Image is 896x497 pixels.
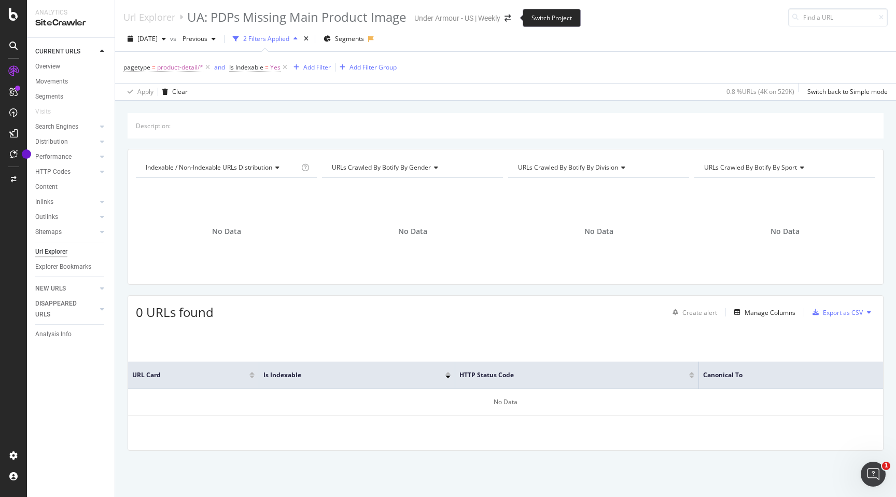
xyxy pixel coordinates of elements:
div: Manage Columns [745,308,795,317]
span: URLs Crawled By Botify By sport [704,163,797,172]
div: Content [35,182,58,192]
div: Explorer Bookmarks [35,261,91,272]
div: CURRENT URLS [35,46,80,57]
a: Segments [35,91,107,102]
a: Movements [35,76,107,87]
span: vs [170,34,178,43]
a: Visits [35,106,61,117]
div: UA: PDPs Missing Main Product Image [187,8,406,26]
div: Segments [35,91,63,102]
div: Apply [137,87,153,96]
div: Description: [136,121,171,130]
button: Manage Columns [730,306,795,319]
button: 2 Filters Applied [229,31,302,47]
span: = [265,63,269,72]
span: 1 [882,462,890,470]
a: DISAPPEARED URLS [35,298,97,320]
div: Switch Project [523,9,581,27]
div: Create alert [682,308,717,317]
div: Tooltip anchor [22,149,31,159]
span: No Data [771,226,800,237]
span: Canonical To [703,370,863,380]
span: No Data [584,226,613,237]
button: Segments [319,31,368,47]
button: Add Filter Group [335,61,397,74]
a: Inlinks [35,197,97,208]
span: Segments [335,34,364,43]
div: Add Filter Group [349,63,397,72]
a: Outlinks [35,212,97,223]
div: Analytics [35,8,106,17]
span: Is Indexable [263,370,430,380]
div: DISAPPEARED URLS [35,298,88,320]
div: 2 Filters Applied [243,34,289,43]
div: Inlinks [35,197,53,208]
div: 0.8 % URLs ( 4K on 529K ) [726,87,794,96]
span: No Data [398,226,427,237]
button: and [214,62,225,72]
a: Search Engines [35,121,97,132]
a: Sitemaps [35,227,97,238]
div: and [214,63,225,72]
div: Under Armour - US | Weekly [414,13,500,23]
h4: URLs Crawled By Botify By sport [702,159,866,176]
div: Sitemaps [35,227,62,238]
div: Overview [35,61,60,72]
a: Distribution [35,136,97,147]
div: Movements [35,76,68,87]
div: times [302,34,311,44]
div: Visits [35,106,51,117]
button: Previous [178,31,220,47]
a: Url Explorer [123,11,175,23]
span: HTTP Status Code [459,370,674,380]
div: Distribution [35,136,68,147]
button: Switch back to Simple mode [803,84,888,100]
a: Analysis Info [35,329,107,340]
div: Export as CSV [823,308,863,317]
div: Outlinks [35,212,58,223]
button: Apply [123,84,153,100]
div: Search Engines [35,121,78,132]
span: = [152,63,156,72]
div: Url Explorer [35,246,67,257]
span: URLs Crawled By Botify By gender [332,163,431,172]
div: HTTP Codes [35,167,71,177]
span: Yes [270,60,281,75]
span: 2024 Feb. 28th [137,34,158,43]
div: arrow-right-arrow-left [505,15,511,22]
span: 0 URLs found [136,303,214,321]
span: pagetype [123,63,150,72]
span: URL Card [132,370,247,380]
iframe: Intercom live chat [861,462,886,487]
button: Export as CSV [808,304,863,321]
div: Clear [172,87,188,96]
button: Clear [158,84,188,100]
div: Performance [35,151,72,162]
div: No Data [128,389,883,416]
div: Switch back to Simple mode [807,87,888,96]
a: Performance [35,151,97,162]
h4: URLs Crawled By Botify By division [516,159,680,176]
button: [DATE] [123,31,170,47]
a: HTTP Codes [35,167,97,177]
h4: URLs Crawled By Botify By gender [330,159,494,176]
a: NEW URLS [35,283,97,294]
button: Add Filter [289,61,331,74]
span: Previous [178,34,207,43]
span: product-detail/* [157,60,203,75]
div: Add Filter [303,63,331,72]
span: Is Indexable [229,63,263,72]
span: No Data [212,226,241,237]
span: URLs Crawled By Botify By division [518,163,618,172]
a: CURRENT URLS [35,46,97,57]
div: SiteCrawler [35,17,106,29]
a: Explorer Bookmarks [35,261,107,272]
h4: Indexable / Non-Indexable URLs Distribution [144,159,299,176]
button: Create alert [668,304,717,321]
div: Analysis Info [35,329,72,340]
span: Indexable / Non-Indexable URLs distribution [146,163,272,172]
a: Url Explorer [35,246,107,257]
div: NEW URLS [35,283,66,294]
a: Overview [35,61,107,72]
